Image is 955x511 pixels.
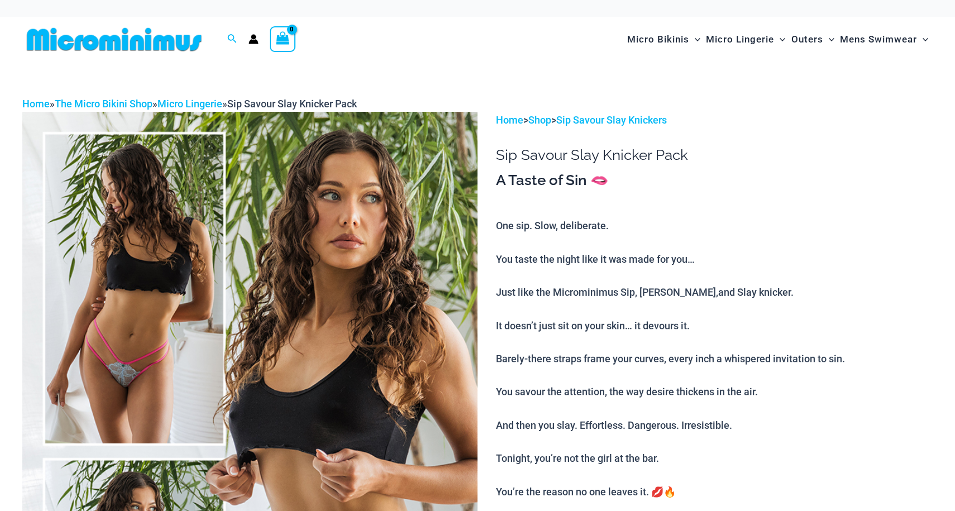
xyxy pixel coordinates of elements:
img: MM SHOP LOGO FLAT [22,27,206,52]
a: Shop [528,114,551,126]
span: Menu Toggle [689,25,700,54]
span: Outers [791,25,823,54]
h3: A Taste of Sin 🫦 [496,171,933,190]
span: Menu Toggle [774,25,785,54]
a: Micro LingerieMenu ToggleMenu Toggle [703,22,788,56]
a: The Micro Bikini Shop [55,98,152,110]
p: > > [496,112,933,129]
span: Mens Swimwear [840,25,917,54]
p: One sip. Slow, deliberate. You taste the night like it was made for you… Just like the Microminim... [496,217,933,500]
a: Micro Lingerie [157,98,222,110]
span: » » » [22,98,357,110]
a: Micro BikinisMenu ToggleMenu Toggle [624,22,703,56]
span: Micro Lingerie [706,25,774,54]
a: Sip Savour Slay Knickers [556,114,667,126]
a: Mens SwimwearMenu ToggleMenu Toggle [837,22,931,56]
a: View Shopping Cart, empty [270,26,295,52]
span: Micro Bikinis [627,25,689,54]
nav: Site Navigation [623,21,933,58]
a: Home [22,98,50,110]
a: Home [496,114,523,126]
span: Menu Toggle [823,25,834,54]
span: Menu Toggle [917,25,928,54]
h1: Sip Savour Slay Knicker Pack [496,146,933,164]
a: Search icon link [227,32,237,46]
span: Sip Savour Slay Knicker Pack [227,98,357,110]
a: Account icon link [249,34,259,44]
a: OutersMenu ToggleMenu Toggle [789,22,837,56]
